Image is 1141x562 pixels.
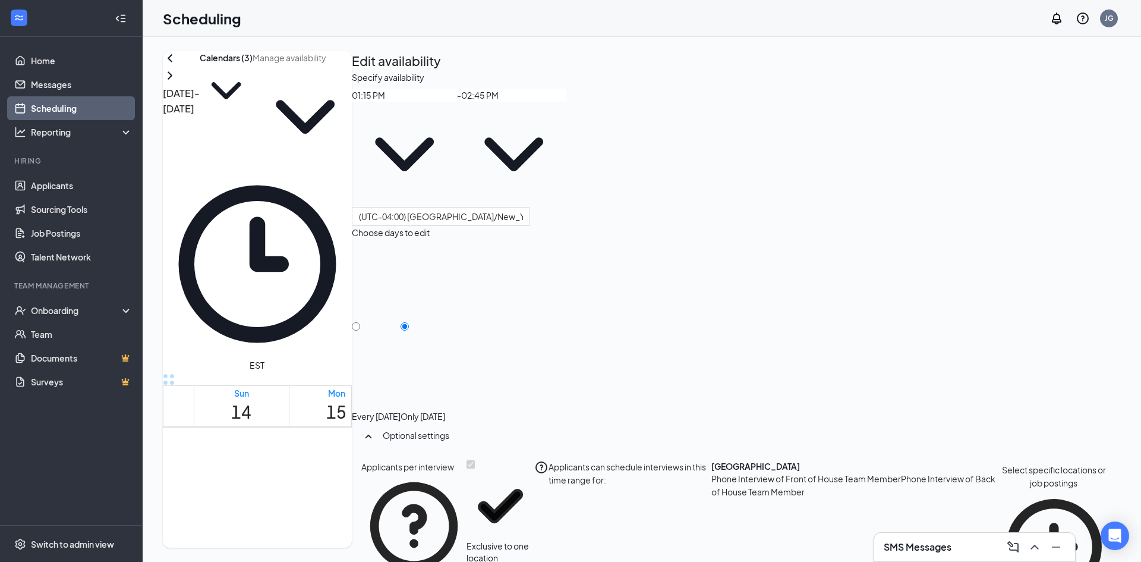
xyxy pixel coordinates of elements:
[14,538,26,550] svg: Settings
[14,281,130,291] div: Team Management
[1049,11,1064,26] svg: Notifications
[31,304,122,316] div: Onboarding
[1105,13,1114,23] div: JG
[326,387,346,399] div: Mon
[1047,538,1066,557] button: Minimize
[1049,540,1063,554] svg: Minimize
[115,12,127,24] svg: Collapse
[231,399,251,425] h1: 14
[31,221,133,245] a: Job Postings
[231,387,251,399] div: Sun
[1006,540,1020,554] svg: ComposeMessage
[31,126,133,138] div: Reporting
[14,156,130,166] div: Hiring
[31,346,133,370] a: DocumentsCrown
[1004,538,1023,557] button: ComposeMessage
[711,460,997,472] div: [GEOGRAPHIC_DATA]
[31,73,133,96] a: Messages
[534,460,549,475] svg: QuestionInfo
[361,429,376,444] svg: SmallChevronUp
[467,472,535,541] svg: Checkmark
[1101,522,1129,550] div: Open Intercom Messenger
[31,538,114,550] div: Switch to admin view
[14,304,26,316] svg: UserCheck
[31,96,133,120] a: Scheduling
[352,422,1121,453] div: Optional settings
[13,12,25,24] svg: WorkstreamLogo
[253,64,358,169] svg: ChevronDown
[352,226,430,239] div: Choose days to edit
[361,460,467,473] div: Applicants per interview
[352,89,1121,207] div: -
[31,174,133,197] a: Applicants
[253,51,358,64] input: Manage availability
[324,386,349,426] a: September 15, 2025
[1076,11,1090,26] svg: QuestionInfo
[31,245,133,269] a: Talent Network
[461,102,566,207] svg: ChevronDown
[352,102,457,207] svg: ChevronDown
[163,8,241,29] h1: Scheduling
[1025,538,1044,557] button: ChevronUp
[31,370,133,394] a: SurveysCrown
[326,399,346,425] h1: 15
[352,51,441,71] h2: Edit availability
[359,208,595,225] span: (UTC-04:00) [GEOGRAPHIC_DATA]/New_York - Eastern Time
[163,68,177,83] svg: ChevronRight
[31,197,133,221] a: Sourcing Tools
[401,410,445,422] div: Only [DATE]
[884,541,951,554] h3: SMS Messages
[711,473,901,484] span: Phone Interview of Front of House Team Member
[31,322,133,346] a: Team
[200,64,253,117] svg: ChevronDown
[1027,540,1042,554] svg: ChevronUp
[163,51,177,65] svg: ChevronLeft
[383,429,1111,441] div: Optional settings
[250,359,264,372] span: EST
[352,410,401,422] div: Every [DATE]
[352,71,424,84] div: Specify availability
[31,49,133,73] a: Home
[229,386,254,426] a: September 14, 2025
[163,86,200,116] h3: [DATE] - [DATE]
[200,51,253,117] button: Calendars (3)ChevronDown
[467,460,475,469] input: Exclusive to one location
[163,169,352,359] svg: Clock
[14,126,26,138] svg: Analysis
